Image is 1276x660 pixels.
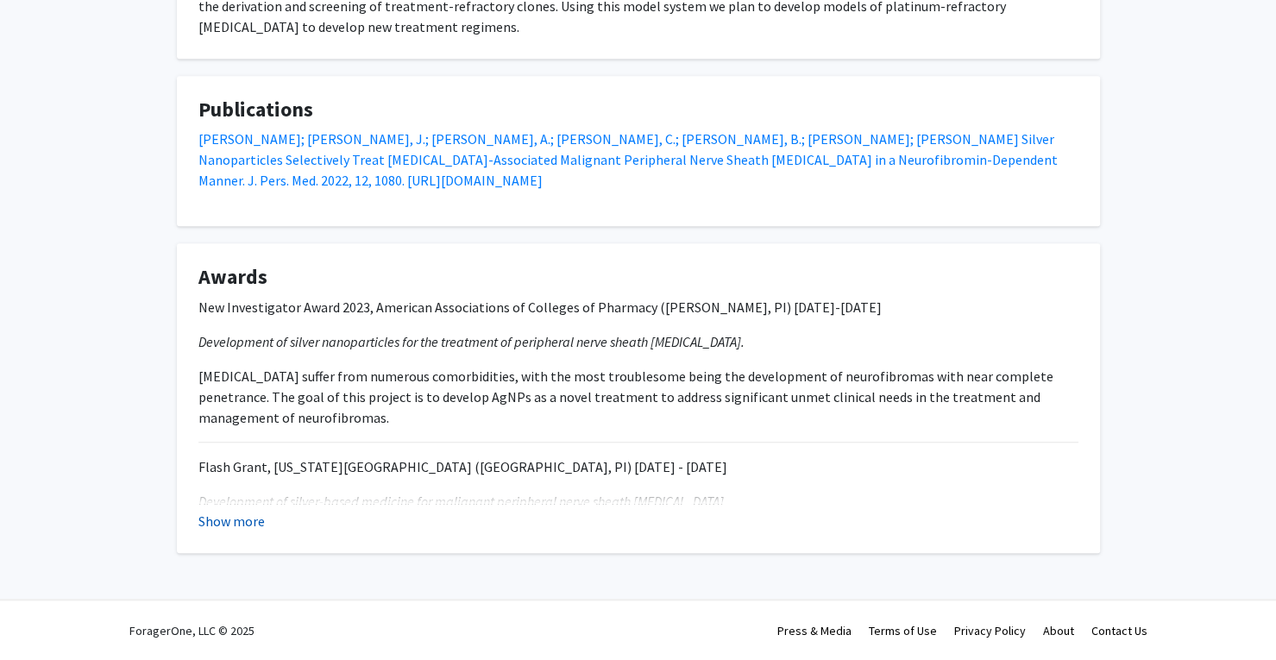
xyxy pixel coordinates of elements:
a: Contact Us [1091,623,1147,638]
a: About [1043,623,1074,638]
p: [MEDICAL_DATA] suffer from numerous comorbidities, with the most troublesome being the developmen... [198,366,1078,428]
p: Flash Grant, [US_STATE][GEOGRAPHIC_DATA] ([GEOGRAPHIC_DATA], PI) [DATE] - [DATE] [198,456,1078,477]
a: Terms of Use [869,623,937,638]
button: Show more [198,511,265,531]
h4: Publications [198,97,1078,123]
h4: Awards [198,265,1078,290]
a: Privacy Policy [954,623,1026,638]
iframe: Chat [13,582,73,647]
em: Development of silver-based medicine for malignant peripheral nerve sheath [MEDICAL_DATA] [198,493,724,510]
em: Development of silver nanoparticles for the treatment of peripheral nerve sheath [MEDICAL_DATA]. [198,333,745,350]
a: [PERSON_NAME]; [PERSON_NAME], J.; [PERSON_NAME], A.; [PERSON_NAME], C.; [PERSON_NAME], B.; [PERSO... [198,130,1058,189]
a: Press & Media [777,623,852,638]
p: New Investigator Award 2023, American Associations of Colleges of Pharmacy ([PERSON_NAME], PI) [D... [198,297,1078,317]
